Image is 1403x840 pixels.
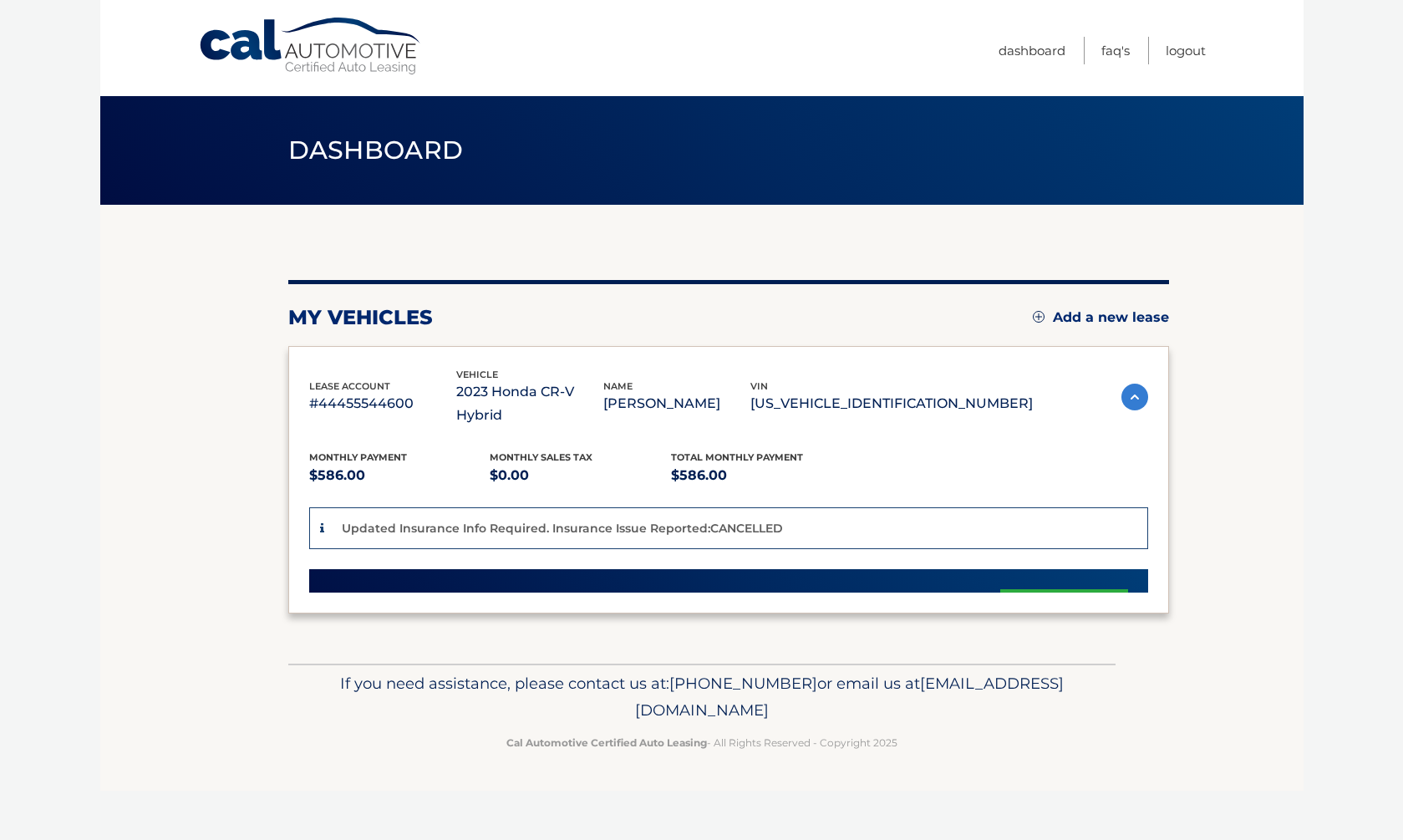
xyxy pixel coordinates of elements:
img: add.svg [1033,311,1045,323]
p: Updated Insurance Info Required. Insurance Issue Reported:CANCELLED [342,521,783,536]
p: [PERSON_NAME] [603,392,750,415]
span: lease account [309,380,390,392]
span: vin [750,380,768,392]
span: [PHONE_NUMBER] [669,674,817,693]
p: #44455544600 [309,392,456,415]
span: Total Monthly Payment [671,451,803,463]
a: Cal Automotive [198,17,424,76]
strong: Cal Automotive Certified Auto Leasing [506,736,707,749]
span: Monthly Payment [309,451,407,463]
p: If you need assistance, please contact us at: or email us at [299,670,1105,724]
p: - All Rights Reserved - Copyright 2025 [299,734,1105,751]
a: Logout [1166,37,1206,64]
a: Dashboard [999,37,1065,64]
span: Dashboard [288,135,464,165]
a: set up autopay [1000,589,1127,634]
img: accordion-active.svg [1121,384,1148,410]
span: vehicle is not enrolled for autopay [353,592,667,613]
p: $0.00 [490,464,671,487]
a: FAQ's [1101,37,1130,64]
span: vehicle [456,369,498,380]
span: name [603,380,633,392]
a: Add a new lease [1033,309,1169,326]
h2: my vehicles [288,305,433,330]
p: $586.00 [671,464,852,487]
span: Monthly sales Tax [490,451,592,463]
p: $586.00 [309,464,491,487]
p: [US_VEHICLE_IDENTIFICATION_NUMBER] [750,392,1033,415]
p: 2023 Honda CR-V Hybrid [456,380,603,427]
